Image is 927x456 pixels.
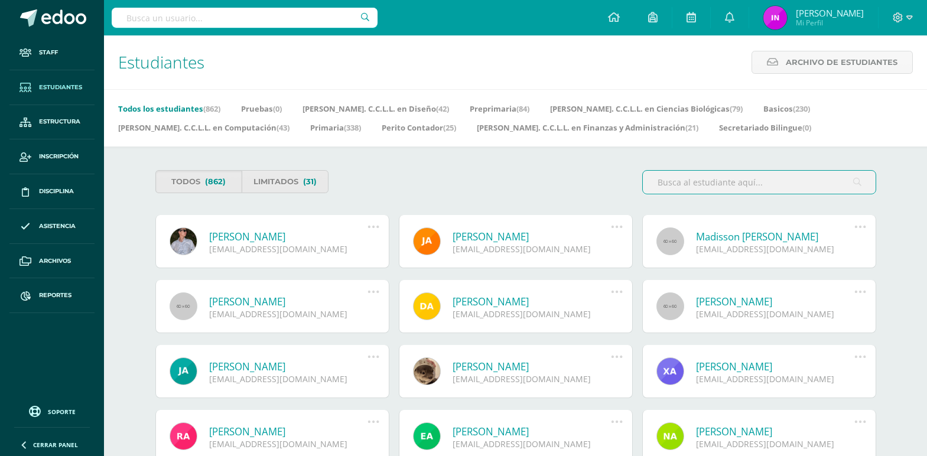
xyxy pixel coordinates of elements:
span: Estudiantes [39,83,82,92]
div: [EMAIL_ADDRESS][DOMAIN_NAME] [453,308,612,320]
a: Soporte [14,403,90,419]
a: Todos(862) [155,170,242,193]
span: Mi Perfil [796,18,864,28]
a: Reportes [9,278,95,313]
div: [EMAIL_ADDRESS][DOMAIN_NAME] [209,308,368,320]
span: Asistencia [39,222,76,231]
img: 100c13b932125141564d5229f3896e1b.png [763,6,787,30]
span: (25) [443,122,456,133]
span: Cerrar panel [33,441,78,449]
a: Staff [9,35,95,70]
a: Perito Contador(25) [382,118,456,137]
span: (0) [273,103,282,114]
a: Primaria(338) [310,118,361,137]
div: [EMAIL_ADDRESS][DOMAIN_NAME] [209,373,368,385]
a: Pruebas(0) [241,99,282,118]
a: Estructura [9,105,95,140]
a: [PERSON_NAME] [696,425,855,438]
a: Disciplina [9,174,95,209]
a: Preprimaria(84) [470,99,529,118]
span: (862) [205,171,226,193]
div: [EMAIL_ADDRESS][DOMAIN_NAME] [696,438,855,450]
span: (338) [344,122,361,133]
span: (21) [685,122,698,133]
div: [EMAIL_ADDRESS][DOMAIN_NAME] [696,243,855,255]
input: Busca al estudiante aquí... [643,171,876,194]
a: [PERSON_NAME]. C.C.L.L. en Computación(43) [118,118,290,137]
span: (79) [730,103,743,114]
a: Estudiantes [9,70,95,105]
a: Limitados(31) [242,170,328,193]
div: [EMAIL_ADDRESS][DOMAIN_NAME] [209,438,368,450]
a: Archivos [9,244,95,279]
span: Soporte [48,408,76,416]
a: Basicos(230) [763,99,810,118]
span: Archivo de Estudiantes [786,51,897,73]
span: [PERSON_NAME] [796,7,864,19]
a: [PERSON_NAME] [209,360,368,373]
span: (230) [793,103,810,114]
a: Asistencia [9,209,95,244]
a: Inscripción [9,139,95,174]
span: Inscripción [39,152,79,161]
a: [PERSON_NAME] [453,295,612,308]
span: Estructura [39,117,80,126]
a: [PERSON_NAME]. C.C.L.L. en Finanzas y Administración(21) [477,118,698,137]
a: [PERSON_NAME] [453,230,612,243]
span: (31) [303,171,317,193]
a: Secretariado Bilingue(0) [719,118,811,137]
a: [PERSON_NAME] [696,295,855,308]
div: [EMAIL_ADDRESS][DOMAIN_NAME] [696,373,855,385]
div: [EMAIL_ADDRESS][DOMAIN_NAME] [453,243,612,255]
span: (0) [802,122,811,133]
span: Disciplina [39,187,74,196]
div: [EMAIL_ADDRESS][DOMAIN_NAME] [453,373,612,385]
span: (43) [277,122,290,133]
span: Staff [39,48,58,57]
div: [EMAIL_ADDRESS][DOMAIN_NAME] [696,308,855,320]
a: Madisson [PERSON_NAME] [696,230,855,243]
span: (84) [516,103,529,114]
a: [PERSON_NAME] [453,360,612,373]
div: [EMAIL_ADDRESS][DOMAIN_NAME] [209,243,368,255]
span: Estudiantes [118,51,204,73]
span: (42) [436,103,449,114]
a: Todos los estudiantes(862) [118,99,220,118]
a: [PERSON_NAME]. C.C.L.L. en Diseño(42) [303,99,449,118]
a: [PERSON_NAME] [696,360,855,373]
a: [PERSON_NAME] [209,295,368,308]
a: [PERSON_NAME] [209,425,368,438]
a: [PERSON_NAME] [453,425,612,438]
span: Archivos [39,256,71,266]
a: [PERSON_NAME]. C.C.L.L. en Ciencias Biológicas(79) [550,99,743,118]
div: [EMAIL_ADDRESS][DOMAIN_NAME] [453,438,612,450]
span: (862) [203,103,220,114]
a: Archivo de Estudiantes [752,51,913,74]
input: Busca un usuario... [112,8,378,28]
span: Reportes [39,291,71,300]
a: [PERSON_NAME] [209,230,368,243]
